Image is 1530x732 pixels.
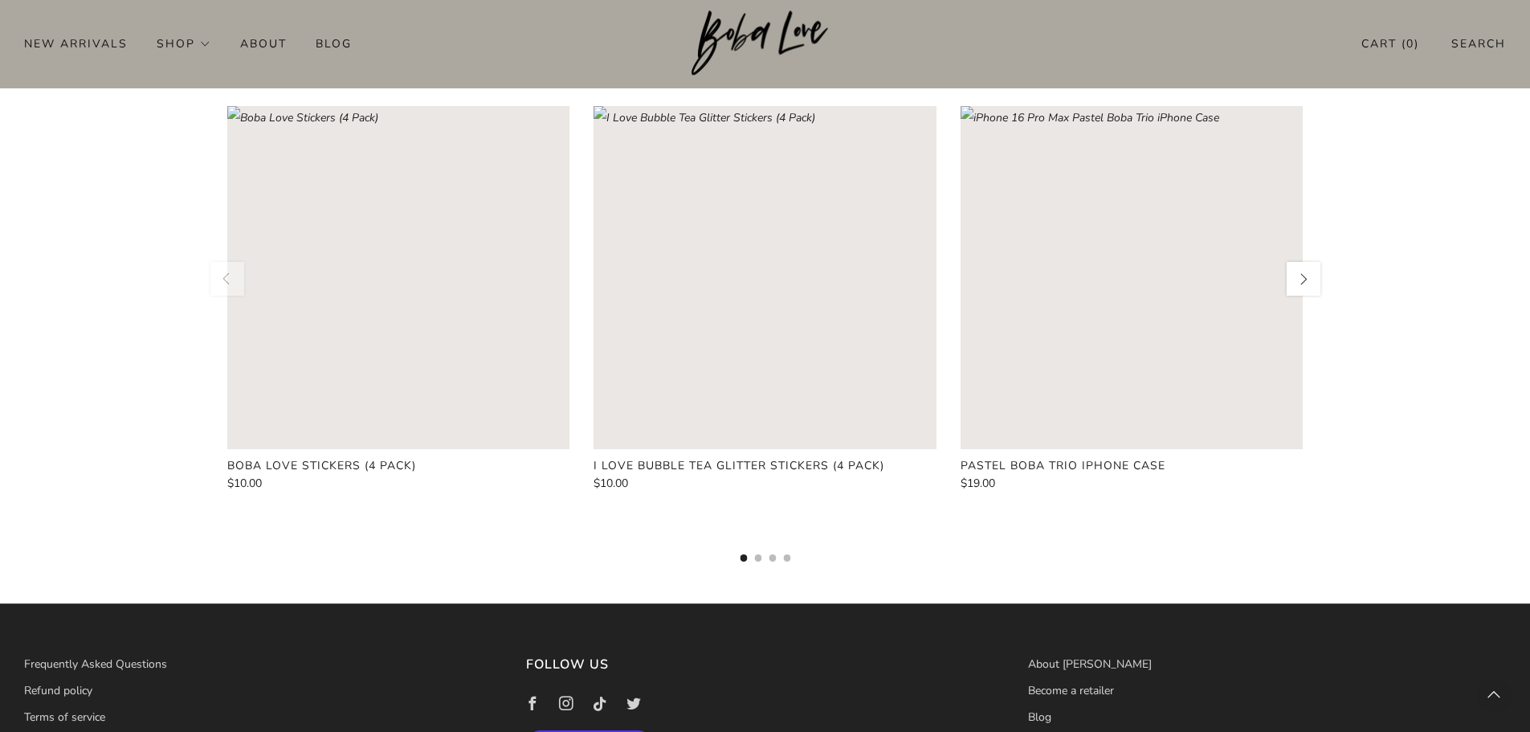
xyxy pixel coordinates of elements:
[594,458,884,473] product-card-title: I Love Bubble Tea Glitter Stickers (4 Pack)
[24,31,128,56] a: New Arrivals
[1477,679,1511,713] back-to-top-button: Back to top
[961,458,1165,473] product-card-title: Pastel Boba Trio iPhone Case
[240,31,287,56] a: About
[961,459,1304,473] a: Pastel Boba Trio iPhone Case
[961,476,995,491] span: $19.00
[1451,31,1506,57] a: Search
[227,106,570,449] a: Boba Love Stickers (4 Pack) Loading image: Boba Love Stickers (4 Pack)
[594,478,936,489] a: $10.00
[740,554,747,562] button: Scroll to page 1 of 4
[227,478,570,489] a: $10.00
[961,106,1304,449] a: iPhone 16 Pro Max Pastel Boba Trio iPhone Case Loading image: iPhone 16 Pro Max Pastel Boba Trio ...
[594,476,628,491] span: $10.00
[594,459,936,473] a: I Love Bubble Tea Glitter Stickers (4 Pack)
[1028,683,1114,698] a: Become a retailer
[24,710,105,725] a: Terms of service
[1406,36,1414,51] items-count: 0
[692,10,838,76] img: Boba Love
[754,554,761,562] button: Scroll to page 2 of 4
[227,459,570,473] a: Boba Love Stickers (4 Pack)
[227,476,262,491] span: $10.00
[316,31,352,56] a: Blog
[157,31,211,56] a: Shop
[1361,31,1419,57] a: Cart
[1028,710,1051,725] a: Blog
[692,10,838,77] a: Boba Love
[526,652,1004,677] h3: Follow us
[227,458,416,473] product-card-title: Boba Love Stickers (4 Pack)
[1028,656,1152,672] a: About [PERSON_NAME]
[769,554,776,562] button: Scroll to page 3 of 4
[24,683,92,698] a: Refund policy
[594,106,936,449] a: I Love Bubble Tea Glitter Stickers (4 Pack) Loading image: I Love Bubble Tea Glitter Stickers (4 ...
[783,554,790,562] button: Scroll to page 4 of 4
[961,478,1304,489] a: $19.00
[24,656,167,672] a: Frequently Asked Questions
